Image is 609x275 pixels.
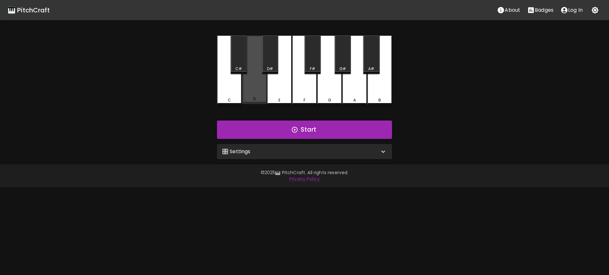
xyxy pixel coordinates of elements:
[278,97,280,103] div: E
[222,148,251,155] p: 🎛️ Settings
[304,97,305,103] div: F
[122,169,487,176] p: © 2025 🎹 PitchCraft. All rights reserved.
[217,144,392,159] div: 🎛️ Settings
[339,66,346,72] div: G#
[8,5,50,15] a: 🎹 PitchCraft
[557,4,586,16] button: account of current user
[368,66,374,72] div: A#
[267,66,273,72] div: D#
[217,121,392,139] button: Start
[310,66,315,72] div: F#
[289,176,320,182] a: Privacy Policy
[228,97,231,103] div: C
[353,97,356,103] div: A
[328,97,331,103] div: G
[505,6,520,14] p: About
[378,97,381,103] div: B
[494,4,524,16] button: About
[524,4,557,16] button: Stats
[535,6,553,14] p: Badges
[235,66,242,72] div: C#
[568,6,583,14] p: Log In
[253,96,256,102] div: D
